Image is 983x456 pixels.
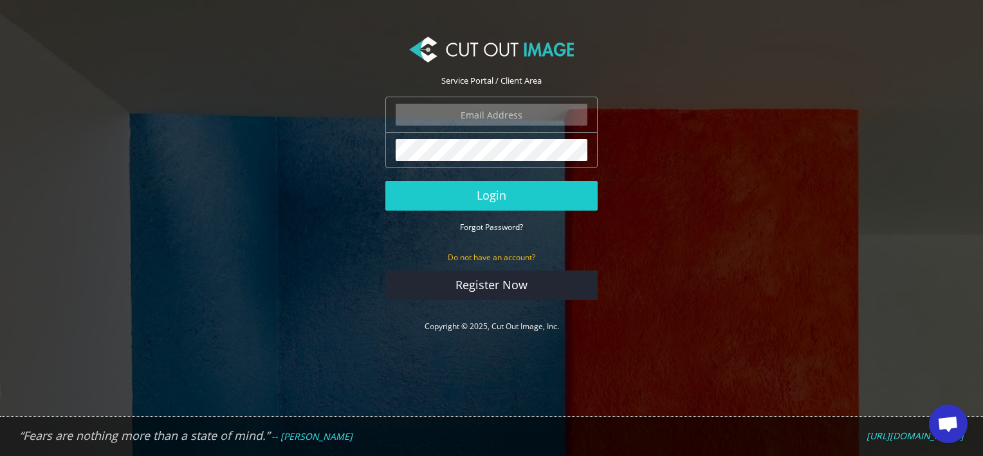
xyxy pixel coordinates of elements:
a: Copyright © 2025, Cut Out Image, Inc. [425,321,559,332]
a: Register Now [385,271,598,300]
input: Email Address [396,104,587,126]
button: Login [385,181,598,211]
a: Open chat [929,404,968,443]
em: -- [PERSON_NAME] [271,430,353,442]
a: [URL][DOMAIN_NAME] [867,430,964,442]
a: Forgot Password? [460,221,523,233]
img: Cut Out Image [409,37,574,62]
span: Service Portal / Client Area [441,75,542,86]
small: Do not have an account? [448,252,535,263]
em: [URL][DOMAIN_NAME] [867,430,964,442]
em: “Fears are nothing more than a state of mind.” [19,428,270,443]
